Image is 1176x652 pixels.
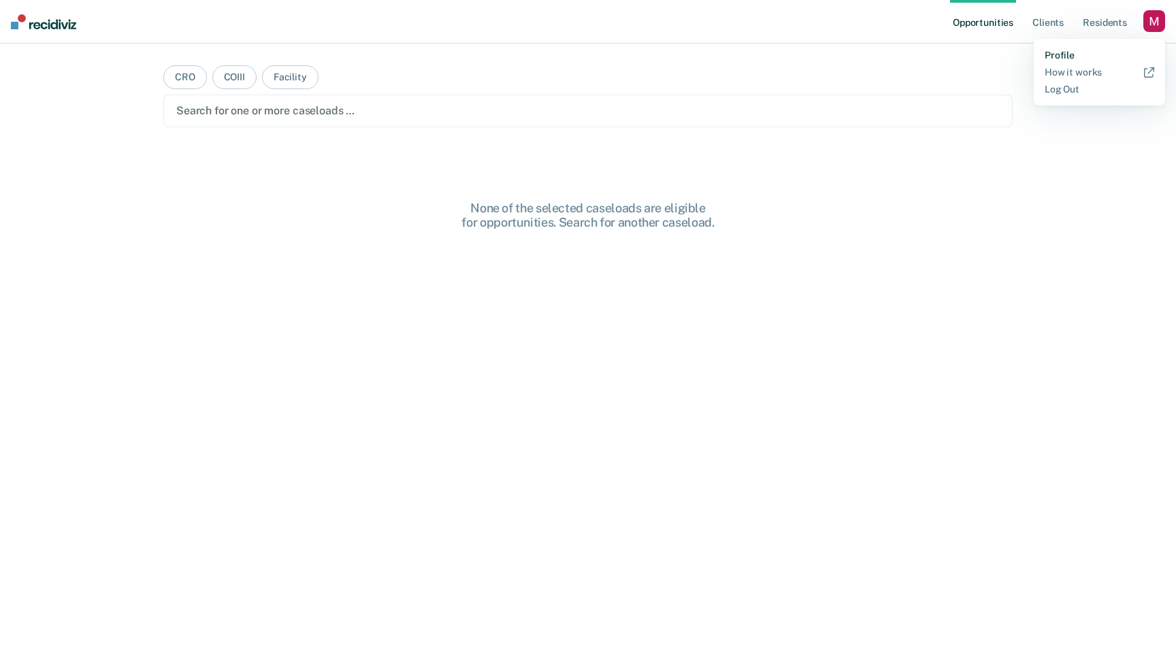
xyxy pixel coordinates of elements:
button: COIII [212,65,257,89]
button: Facility [262,65,318,89]
a: How it works [1045,67,1154,78]
a: Log Out [1045,84,1154,95]
a: Profile [1045,50,1154,61]
button: CRO [163,65,207,89]
img: Recidiviz [11,14,76,29]
div: None of the selected caseloads are eligible for opportunities. Search for another caseload. [370,201,806,230]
